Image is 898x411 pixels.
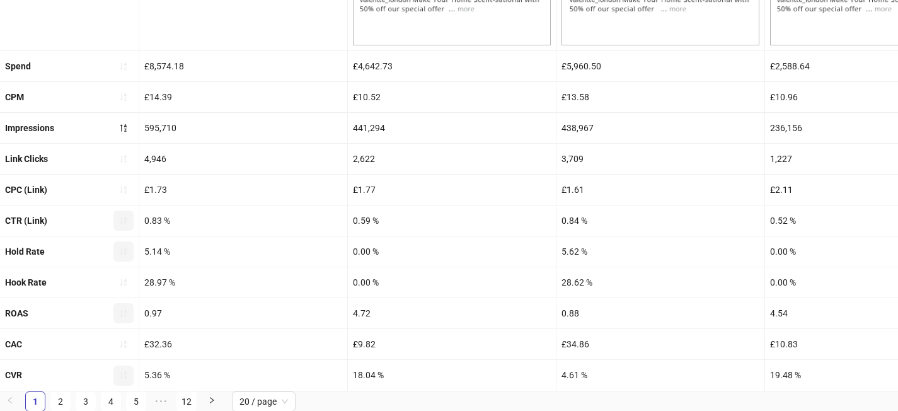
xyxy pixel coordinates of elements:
a: 4 [101,392,120,411]
div: £5,960.50 [556,51,764,81]
div: £13.58 [556,82,764,112]
div: 0.88 [556,298,764,328]
div: £1.73 [139,175,347,205]
b: Link Clicks [5,154,48,164]
div: 0.83 % [139,205,347,236]
div: £14.39 [139,82,347,112]
div: £34.86 [556,329,764,359]
div: 28.62 % [556,267,764,298]
div: £32.36 [139,329,347,359]
a: 2 [51,392,70,411]
div: 4.61 % [556,360,764,390]
span: sort-ascending [119,278,128,287]
div: £9.82 [348,329,556,359]
b: Hold Rate [5,246,45,257]
span: left [6,397,14,404]
div: 28.97 % [139,267,347,298]
b: ROAS [5,308,28,318]
div: £1.61 [556,175,764,205]
div: £4,642.73 [348,51,556,81]
a: 1 [26,392,45,411]
div: 4.72 [348,298,556,328]
div: 595,710 [139,113,347,143]
a: 5 [127,392,146,411]
span: sort-ascending [119,340,128,349]
div: 0.00 % [348,267,556,298]
div: 441,294 [348,113,556,143]
div: £10.52 [348,82,556,112]
div: 0.00 % [348,236,556,267]
b: Hook Rate [5,277,47,287]
span: sort-ascending [119,371,128,379]
a: 3 [76,392,95,411]
a: 12 [177,392,196,411]
span: sort-ascending [119,247,128,256]
div: 4,946 [139,144,347,174]
span: sort-ascending [119,216,128,225]
div: 5.14 % [139,236,347,267]
b: CAC [5,339,22,349]
b: Spend [5,61,31,71]
span: sort-ascending [119,185,128,194]
div: 5.36 % [139,360,347,390]
div: £1.77 [348,175,556,205]
b: CPM [5,92,24,102]
span: sort-ascending [119,154,128,163]
div: 5.62 % [556,236,764,267]
span: right [208,397,216,404]
div: 3,709 [556,144,764,174]
span: sort-ascending [119,309,128,318]
span: sort-descending [119,124,128,132]
div: 18.04 % [348,360,556,390]
div: 438,967 [556,113,764,143]
b: CPC (Link) [5,185,47,195]
span: sort-ascending [119,62,128,71]
b: Impressions [5,123,54,133]
span: 20 / page [239,392,288,411]
div: 0.84 % [556,205,764,236]
div: 2,622 [348,144,556,174]
span: sort-ascending [119,93,128,101]
div: 0.59 % [348,205,556,236]
b: CVR [5,370,22,380]
div: £8,574.18 [139,51,347,81]
b: CTR (Link) [5,216,47,226]
div: 0.97 [139,298,347,328]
